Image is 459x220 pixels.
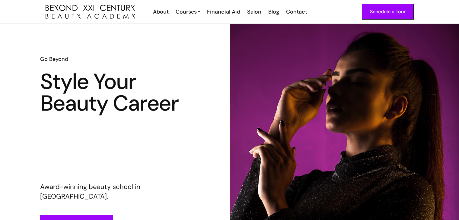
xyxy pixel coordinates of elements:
a: home [46,5,135,19]
a: Blog [264,8,282,16]
img: beyond 21st century beauty academy logo [46,5,135,19]
h1: Style Your Beauty Career [40,71,189,114]
a: Salon [243,8,264,16]
a: Contact [282,8,310,16]
a: About [149,8,172,16]
p: Award-winning beauty school in [GEOGRAPHIC_DATA]. [40,182,189,201]
a: Courses [176,8,200,16]
div: Salon [247,8,261,16]
div: Financial Aid [207,8,240,16]
a: Financial Aid [203,8,243,16]
div: About [153,8,169,16]
div: Schedule a Tour [370,8,406,16]
div: Blog [268,8,279,16]
a: Schedule a Tour [362,4,414,20]
h6: Go Beyond [40,55,189,63]
div: Courses [176,8,197,16]
div: Contact [286,8,307,16]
